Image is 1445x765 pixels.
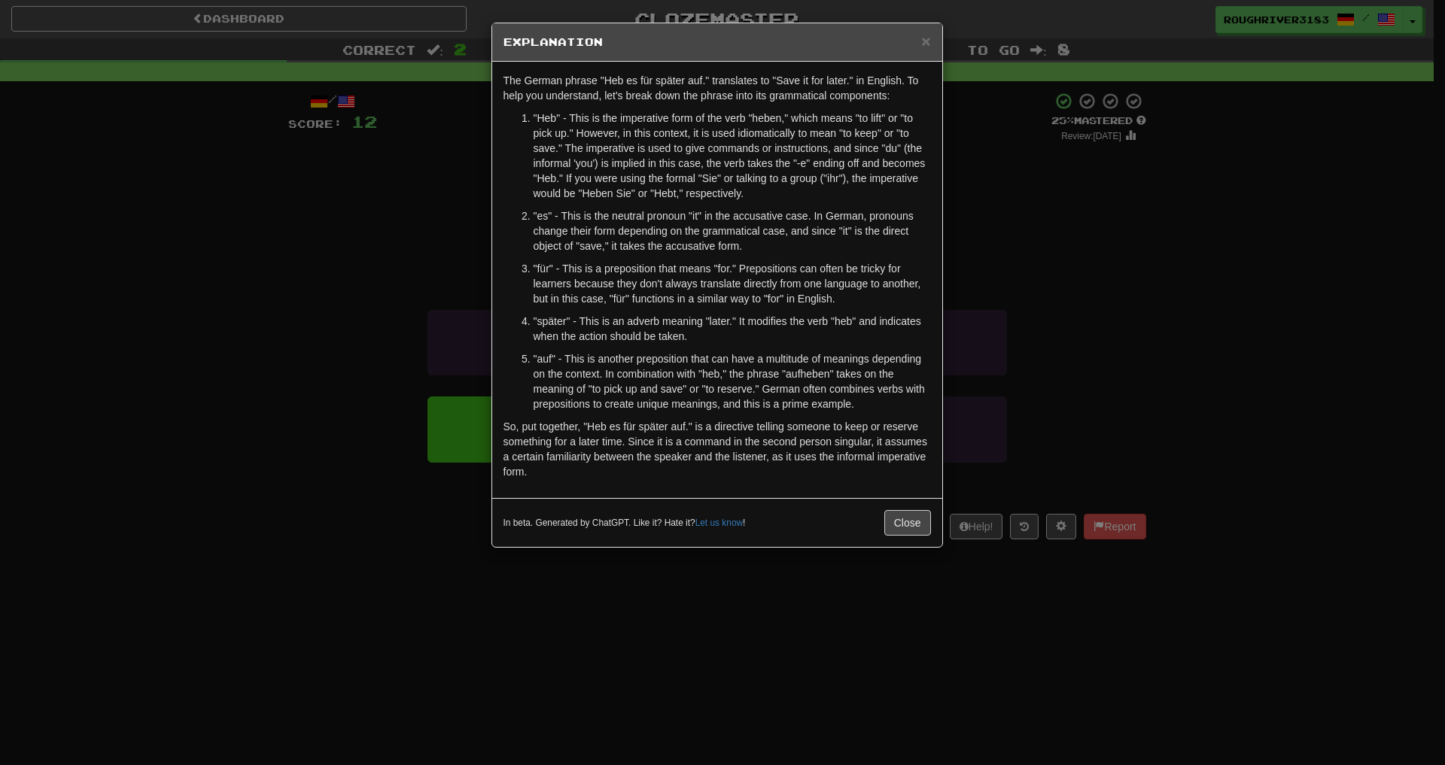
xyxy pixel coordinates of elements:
[503,73,931,103] p: The German phrase "Heb es für später auf." translates to "Save it for later." in English. To help...
[921,32,930,50] span: ×
[534,261,931,306] p: "für" - This is a preposition that means "for." Prepositions can often be tricky for learners bec...
[534,208,931,253] p: "es" - This is the neutral pronoun "it" in the accusative case. In German, pronouns change their ...
[503,35,931,50] h5: Explanation
[884,510,931,536] button: Close
[921,33,930,49] button: Close
[503,517,746,530] small: In beta. Generated by ChatGPT. Like it? Hate it? !
[534,351,931,411] p: "auf" - This is another preposition that can have a multitude of meanings depending on the contex...
[695,518,743,528] a: Let us know
[503,419,931,479] p: So, put together, "Heb es für später auf." is a directive telling someone to keep or reserve some...
[534,111,931,201] p: "Heb" - This is the imperative form of the verb "heben," which means "to lift" or "to pick up." H...
[534,314,931,344] p: "später" - This is an adverb meaning "later." It modifies the verb "heb" and indicates when the a...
